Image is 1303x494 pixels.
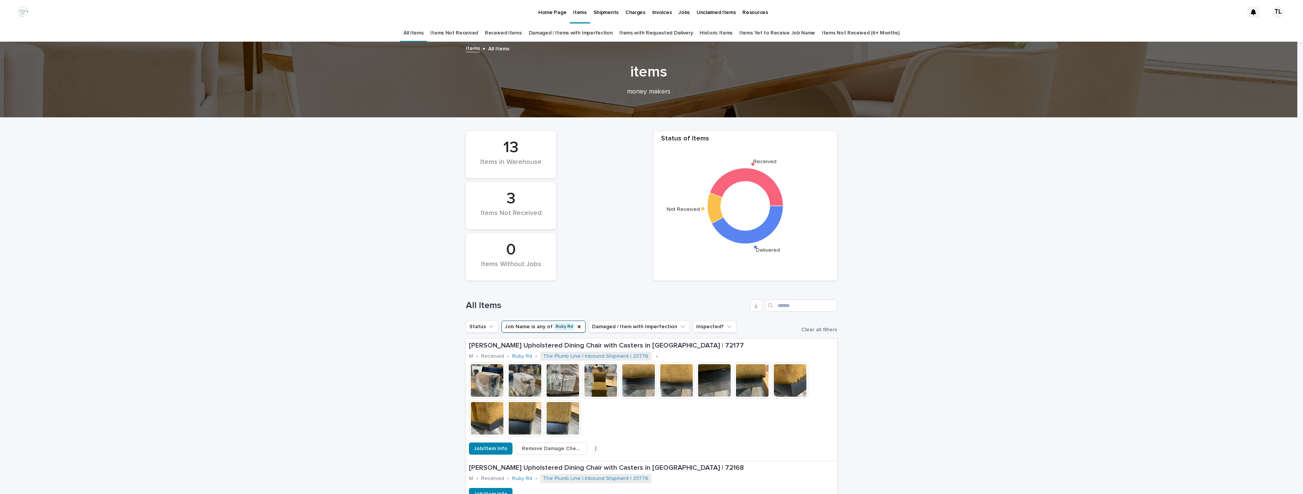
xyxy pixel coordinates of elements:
img: fo5dDcpNOGX8iJ4XJtMRnufM_cYGGvAwkyWhNqUiMpU [15,5,30,20]
p: [PERSON_NAME] Upholstered Dining Chair with Casters in [GEOGRAPHIC_DATA] | 72168 [469,464,834,472]
div: Status of Items [653,135,837,147]
span: Clear all filters [801,327,837,332]
a: Ruby Rd [512,353,532,360]
p: • [535,475,537,482]
a: All Items [403,24,423,42]
a: Items [466,44,480,52]
a: The Plumb Line | Inbound Shipment | 23776 [543,353,648,360]
span: Job/Item Info [474,445,508,452]
button: Job Name [502,321,586,333]
a: Items Not Received [430,24,478,42]
text: Not Received [667,206,700,212]
button: Remove Damage Check [516,443,587,455]
text: Received [753,159,776,164]
span: Remove Damage Check [522,445,581,452]
button: Job/Item Info [469,443,512,455]
div: Items Not Received [479,209,543,225]
p: All Items [488,44,509,52]
div: TL [1272,6,1284,18]
a: Ruby Rd [512,475,532,482]
p: • [476,353,478,360]
button: Damaged / Item with Imperfection [589,321,690,333]
p: • [507,353,509,360]
h1: All Items [466,300,747,311]
p: • [476,475,478,482]
a: Damaged / Items with Imperfection [529,24,613,42]
a: Historic Items [700,24,733,42]
p: M [469,353,473,360]
p: money makers [497,88,800,96]
p: • [507,475,509,482]
a: Items Not Received (6+ Months) [822,24,900,42]
p: [PERSON_NAME] Upholstered Dining Chair with Casters in [GEOGRAPHIC_DATA] | 72177 [469,342,834,350]
div: 0 [479,240,543,259]
button: Status [466,321,498,333]
button: Inspected? [693,321,736,333]
text: Delivered [756,248,780,253]
div: 3 [479,189,543,208]
p: • [535,353,537,360]
div: Items in Warehouse [479,158,543,174]
a: Items with Requested Delivery [619,24,693,42]
p: • [656,353,658,360]
button: Clear all filters [795,327,837,332]
a: The Plumb Line | Inbound Shipment | 23776 [543,475,648,482]
a: Received Items [485,24,522,42]
h1: items [463,63,834,81]
p: Received [481,353,504,360]
div: 13 [479,138,543,157]
p: Received [481,475,504,482]
a: [PERSON_NAME] Upholstered Dining Chair with Casters in [GEOGRAPHIC_DATA] | 72177M•Received•Ruby R... [466,339,837,461]
input: Search [765,299,837,312]
p: M [469,475,473,482]
a: Items Yet to Receive Job Name [739,24,815,42]
div: Items Without Jobs [479,260,543,276]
